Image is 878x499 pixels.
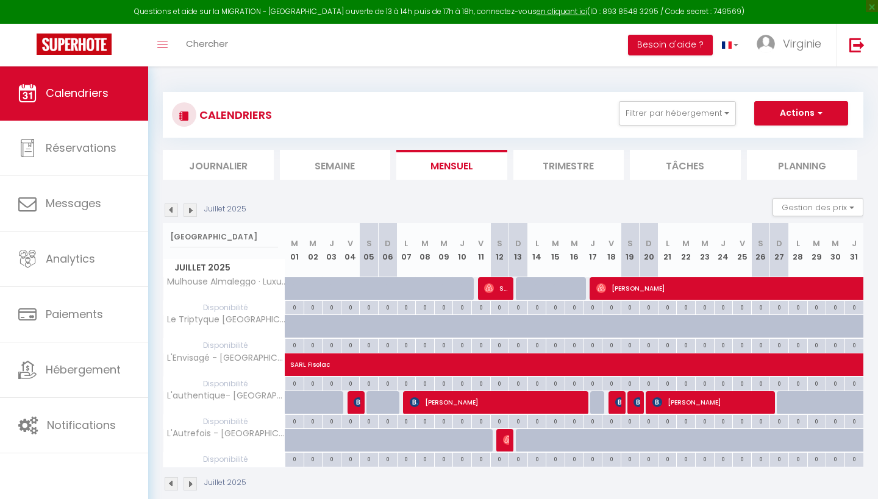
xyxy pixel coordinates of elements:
[341,301,360,313] div: 0
[186,37,228,50] span: Chercher
[621,453,640,464] div: 0
[602,377,621,389] div: 0
[715,339,733,350] div: 0
[291,238,298,249] abbr: M
[204,203,246,215] p: Juillet 2025
[478,238,484,249] abbr: V
[177,24,237,66] a: Chercher
[747,150,858,180] li: Planning
[546,415,565,426] div: 0
[602,223,621,277] th: 18
[752,301,770,313] div: 0
[535,238,539,249] abbr: L
[46,140,116,155] span: Réservations
[416,453,434,464] div: 0
[398,377,416,389] div: 0
[170,226,278,248] input: Rechercher un logement...
[565,339,584,350] div: 0
[341,377,360,389] div: 0
[385,238,391,249] abbr: D
[748,24,837,66] a: ... Virginie
[715,415,733,426] div: 0
[285,353,304,377] a: SARL Fisolac
[165,353,287,363] span: L'Envisagé - [GEOGRAPHIC_DATA]
[323,223,341,277] th: 03
[696,301,714,313] div: 0
[515,238,521,249] abbr: D
[453,301,471,313] div: 0
[752,453,770,464] div: 0
[163,377,285,391] span: Disponibilité
[733,377,751,389] div: 0
[715,301,733,313] div: 0
[721,238,726,249] abbr: J
[733,301,751,313] div: 0
[163,453,285,466] span: Disponibilité
[509,223,528,277] th: 13
[329,238,334,249] abbr: J
[472,453,490,464] div: 0
[845,415,863,426] div: 0
[733,339,751,350] div: 0
[714,223,733,277] th: 24
[621,301,640,313] div: 0
[733,415,751,426] div: 0
[472,339,490,350] div: 0
[165,315,287,324] span: Le Triptyque [GEOGRAPHIC_DATA]
[491,415,509,426] div: 0
[163,301,285,314] span: Disponibilité
[733,223,752,277] th: 25
[491,301,509,313] div: 0
[509,415,527,426] div: 0
[165,391,287,400] span: L'authentique- [GEOGRAPHIC_DATA]
[565,453,584,464] div: 0
[696,453,714,464] div: 0
[379,339,397,350] div: 0
[528,301,546,313] div: 0
[584,377,602,389] div: 0
[472,415,490,426] div: 0
[341,415,360,426] div: 0
[770,223,789,277] th: 27
[826,415,844,426] div: 0
[789,339,807,350] div: 0
[360,377,378,389] div: 0
[309,238,316,249] abbr: M
[628,35,713,55] button: Besoin d'aide ?
[845,453,863,464] div: 0
[584,223,602,277] th: 17
[323,301,341,313] div: 0
[849,37,865,52] img: logout
[416,223,435,277] th: 08
[677,415,695,426] div: 0
[453,415,471,426] div: 0
[808,339,826,350] div: 0
[752,377,770,389] div: 0
[659,377,677,389] div: 0
[590,238,595,249] abbr: J
[323,339,341,350] div: 0
[666,238,669,249] abbr: L
[398,453,416,464] div: 0
[341,223,360,277] th: 04
[528,415,546,426] div: 0
[163,259,285,277] span: Juillet 2025
[379,377,397,389] div: 0
[304,301,323,313] div: 0
[163,150,274,180] li: Journalier
[658,223,677,277] th: 21
[416,415,434,426] div: 0
[348,238,353,249] abbr: V
[770,301,788,313] div: 0
[677,377,695,389] div: 0
[460,238,465,249] abbr: J
[46,196,101,211] span: Messages
[285,415,304,426] div: 0
[789,377,807,389] div: 0
[304,453,323,464] div: 0
[751,223,770,277] th: 26
[796,238,800,249] abbr: L
[341,339,360,350] div: 0
[416,301,434,313] div: 0
[619,101,736,126] button: Filtrer par hébergement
